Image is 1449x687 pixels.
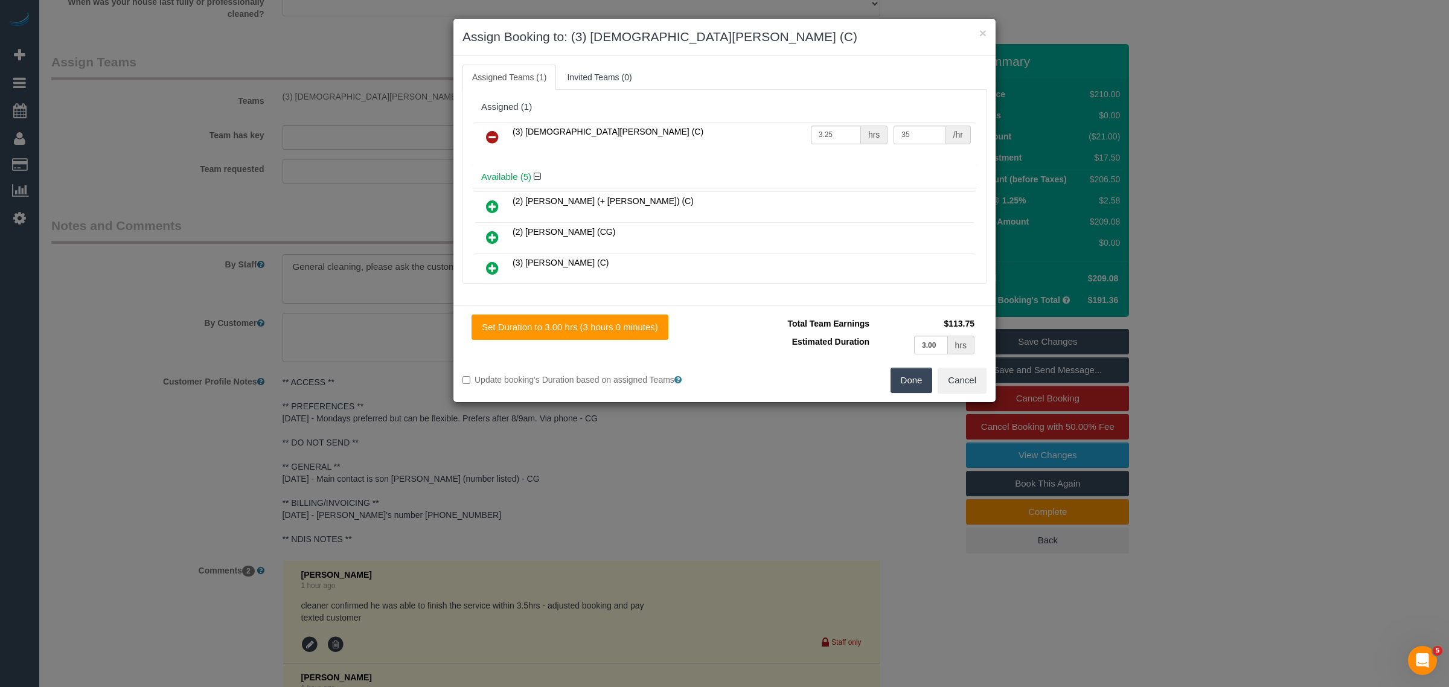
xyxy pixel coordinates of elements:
[513,258,609,267] span: (3) [PERSON_NAME] (C)
[872,315,977,333] td: $113.75
[481,172,968,182] h4: Available (5)
[462,28,987,46] h3: Assign Booking to: (3) [DEMOGRAPHIC_DATA][PERSON_NAME] (C)
[1408,646,1437,675] iframe: Intercom live chat
[481,102,968,112] div: Assigned (1)
[462,65,556,90] a: Assigned Teams (1)
[948,336,974,354] div: hrs
[472,315,668,340] button: Set Duration to 3.00 hrs (3 hours 0 minutes)
[513,196,694,206] span: (2) [PERSON_NAME] (+ [PERSON_NAME]) (C)
[861,126,888,144] div: hrs
[938,368,987,393] button: Cancel
[1433,646,1442,656] span: 5
[734,315,872,333] td: Total Team Earnings
[513,227,615,237] span: (2) [PERSON_NAME] (CG)
[557,65,641,90] a: Invited Teams (0)
[891,368,933,393] button: Done
[513,127,703,136] span: (3) [DEMOGRAPHIC_DATA][PERSON_NAME] (C)
[946,126,971,144] div: /hr
[792,337,869,347] span: Estimated Duration
[979,27,987,39] button: ×
[462,376,470,384] input: Update booking's Duration based on assigned Teams
[462,374,715,386] label: Update booking's Duration based on assigned Teams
